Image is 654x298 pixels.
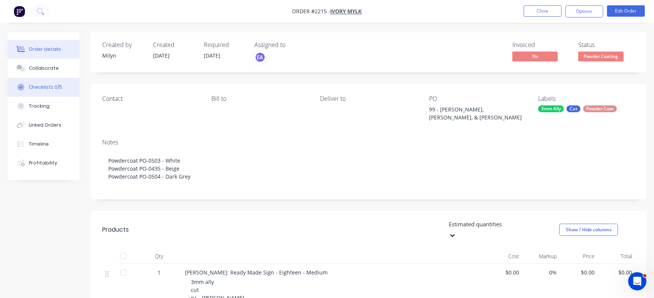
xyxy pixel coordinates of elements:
[512,41,569,49] div: Invoiced
[429,95,526,102] div: PO
[601,268,632,276] span: $0.00
[583,105,617,112] div: Powder Coat
[204,41,245,49] div: Required
[8,59,80,78] button: Collaborate
[538,105,564,112] div: 3mm Ally
[607,5,645,17] button: Edit Order
[254,41,330,49] div: Assigned to
[14,6,25,17] img: Factory
[102,225,129,234] div: Products
[538,95,635,102] div: Labels
[8,135,80,154] button: Timeline
[254,52,266,63] button: EA
[136,249,182,264] div: Qty
[522,249,560,264] div: Markup
[525,268,557,276] span: 0%
[153,41,195,49] div: Created
[102,52,144,60] div: Milyn
[565,5,603,17] button: Options
[560,249,598,264] div: Price
[153,52,170,59] span: [DATE]
[524,5,562,17] button: Close
[29,141,49,147] div: Timeline
[429,105,524,121] div: 99 - [PERSON_NAME], [PERSON_NAME], & [PERSON_NAME]
[102,95,199,102] div: Contact
[102,139,635,146] div: Notes
[158,268,161,276] span: 1
[29,84,62,91] div: Checklists 0/5
[567,105,581,112] div: Cut
[598,249,635,264] div: Total
[102,41,144,49] div: Created by
[29,65,59,72] div: Collaborate
[8,97,80,116] button: Tracking
[102,149,635,188] div: Powdercoat PO-0503 - White Powdercoat PO-0435 - Beige Powdercoat PO-0504 - Dark Grey
[29,103,50,110] div: Tracking
[578,41,635,49] div: Status
[578,52,624,63] button: Powder Coating
[331,8,362,15] a: Ivory Mylk
[204,52,220,59] span: [DATE]
[578,52,624,61] span: Powder Coating
[559,224,618,236] button: Show / Hide columns
[488,268,519,276] span: $0.00
[512,52,558,61] span: No
[320,95,417,102] div: Deliver to
[8,116,80,135] button: Linked Orders
[29,160,57,166] div: Profitability
[485,249,522,264] div: Cost
[628,272,646,290] iframe: Intercom live chat
[185,269,328,276] span: [PERSON_NAME]: Ready Made Sign - Eighteen - Medium
[563,268,595,276] span: $0.00
[8,40,80,59] button: Order details
[29,46,61,53] div: Order details
[292,8,331,15] span: Order #2215 -
[29,122,61,129] div: Linked Orders
[211,95,308,102] div: Bill to
[8,154,80,173] button: Profitability
[8,78,80,97] button: Checklists 0/5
